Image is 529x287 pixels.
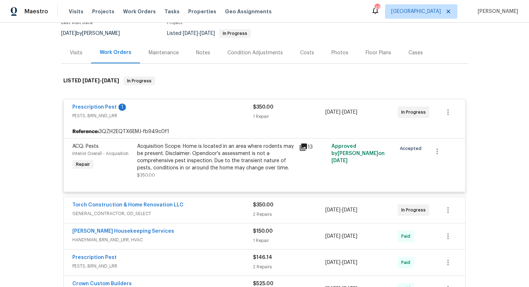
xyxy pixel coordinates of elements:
[253,229,273,234] span: $150.00
[401,206,429,214] span: In Progress
[64,125,465,138] div: 3QZH2EQTX6EMJ-fb949c0f1
[342,110,357,115] span: [DATE]
[391,8,441,15] span: [GEOGRAPHIC_DATA]
[475,8,518,15] span: [PERSON_NAME]
[342,260,357,265] span: [DATE]
[253,202,273,208] span: $350.00
[61,20,93,25] span: Last Visit Date
[253,255,272,260] span: $146.14
[183,31,198,36] span: [DATE]
[92,8,114,15] span: Projects
[72,255,117,260] a: Prescription Pest
[137,143,295,172] div: Acquisition Scope: Home is located in an area where rodents may be present. Disclaimer: Opendoor'...
[72,105,117,110] a: Prescription Pest
[196,49,210,56] div: Notes
[72,151,128,156] span: Interior Overall - Acquisition
[118,104,126,111] div: 1
[82,78,119,83] span: -
[183,31,215,36] span: -
[253,113,325,120] div: 1 Repair
[325,234,340,239] span: [DATE]
[325,109,357,116] span: -
[300,49,314,56] div: Costs
[123,8,156,15] span: Work Orders
[72,202,184,208] a: Torch Construction & Home Renovation LLC
[253,211,325,218] div: 2 Repairs
[167,20,183,25] span: Project
[331,49,348,56] div: Photos
[253,281,273,286] span: $525.00
[325,233,357,240] span: -
[73,161,93,168] span: Repair
[401,109,429,116] span: In Progress
[253,105,273,110] span: $350.00
[100,49,131,56] div: Work Orders
[72,128,99,135] b: Reference:
[188,8,216,15] span: Properties
[167,31,251,36] span: Listed
[401,259,413,266] span: Paid
[253,263,325,270] div: 2 Repairs
[200,31,215,36] span: [DATE]
[375,4,380,12] div: 43
[342,234,357,239] span: [DATE]
[72,263,253,270] span: PESTS, BRN_AND_LRR
[72,210,253,217] span: GENERAL_CONTRACTOR, OD_SELECT
[124,77,154,85] span: In Progress
[299,143,327,151] div: 13
[72,281,132,286] a: Crown Custom Builders
[70,49,82,56] div: Visits
[253,237,325,244] div: 1 Repair
[137,173,155,177] span: $350.00
[69,8,83,15] span: Visits
[82,78,100,83] span: [DATE]
[72,112,253,119] span: PESTS, BRN_AND_LRR
[149,49,179,56] div: Maintenance
[220,31,250,36] span: In Progress
[408,49,423,56] div: Cases
[164,9,180,14] span: Tasks
[72,144,99,149] span: ACQ: Pests
[366,49,391,56] div: Floor Plans
[401,233,413,240] span: Paid
[325,259,357,266] span: -
[61,31,76,36] span: [DATE]
[24,8,48,15] span: Maestro
[325,260,340,265] span: [DATE]
[102,78,119,83] span: [DATE]
[63,77,119,85] h6: LISTED
[61,69,468,92] div: LISTED [DATE]-[DATE]In Progress
[225,8,272,15] span: Geo Assignments
[325,208,340,213] span: [DATE]
[325,206,357,214] span: -
[325,110,340,115] span: [DATE]
[342,208,357,213] span: [DATE]
[331,158,348,163] span: [DATE]
[227,49,283,56] div: Condition Adjustments
[61,29,128,38] div: by [PERSON_NAME]
[72,229,174,234] a: [PERSON_NAME] Housekeeping Services
[400,145,424,152] span: Accepted
[72,236,253,243] span: HANDYMAN, BRN_AND_LRR, HVAC
[331,144,385,163] span: Approved by [PERSON_NAME] on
